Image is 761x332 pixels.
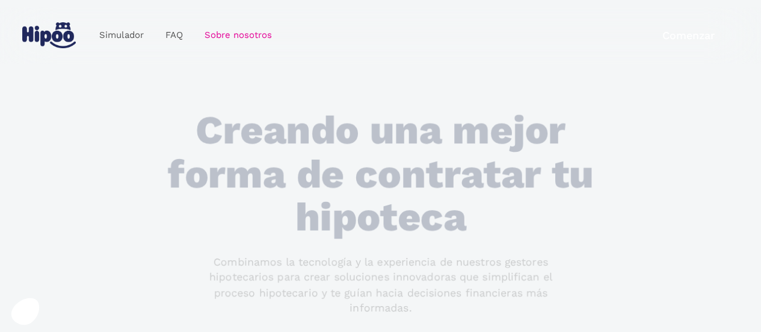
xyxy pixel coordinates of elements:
a: Comenzar [635,21,742,49]
p: Combinamos la tecnología y la experiencia de nuestros gestores hipotecarios para crear soluciones... [187,255,573,316]
a: Sobre nosotros [194,23,283,47]
a: home [20,17,79,53]
h1: Creando una mejor forma de contratar tu hipoteca [152,108,608,240]
a: FAQ [155,23,194,47]
a: Simulador [88,23,155,47]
